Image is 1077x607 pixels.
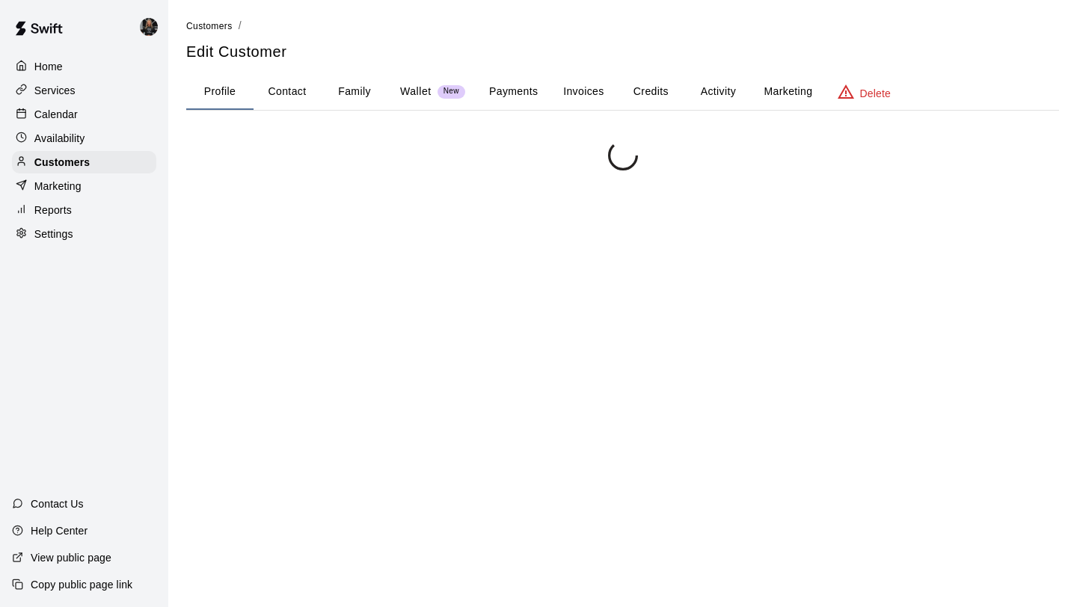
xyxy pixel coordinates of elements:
a: Services [12,79,156,102]
p: Reports [34,203,72,218]
a: Marketing [12,175,156,197]
nav: breadcrumb [186,18,1059,34]
div: basic tabs example [186,74,1059,110]
a: Customers [186,19,233,31]
p: Home [34,59,63,74]
li: / [239,18,242,34]
span: New [438,87,465,96]
p: Contact Us [31,496,84,511]
a: Customers [12,151,156,173]
button: Payments [477,74,550,110]
p: Services [34,83,76,98]
span: Customers [186,21,233,31]
p: Calendar [34,107,78,122]
p: Wallet [400,84,432,99]
a: Settings [12,223,156,245]
button: Credits [617,74,684,110]
a: Reports [12,199,156,221]
img: Garrett & Sean 1on1 Lessons [140,18,158,36]
p: Settings [34,227,73,241]
a: Availability [12,127,156,150]
button: Profile [186,74,254,110]
p: Availability [34,131,85,146]
button: Contact [254,74,321,110]
p: Copy public page link [31,577,132,592]
p: Marketing [34,179,82,194]
p: Customers [34,155,90,170]
a: Home [12,55,156,78]
p: Delete [860,86,891,101]
button: Invoices [550,74,617,110]
a: Calendar [12,103,156,126]
h5: Edit Customer [186,42,1059,62]
button: Family [321,74,388,110]
p: View public page [31,550,111,565]
button: Activity [684,74,752,110]
div: Garrett & Sean 1on1 Lessons [137,12,168,42]
p: Help Center [31,523,88,538]
button: Marketing [752,74,824,110]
